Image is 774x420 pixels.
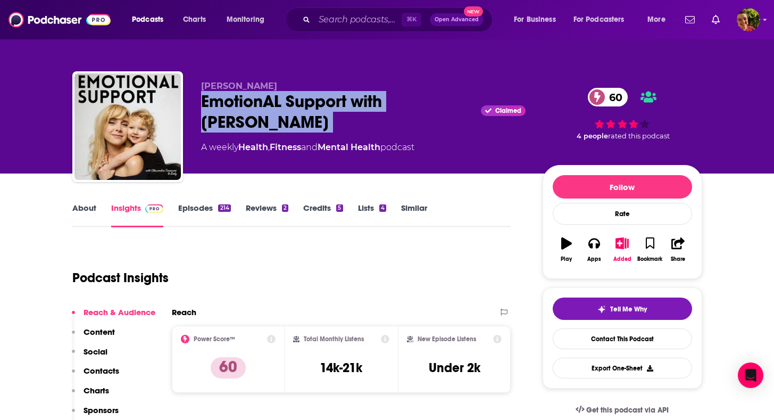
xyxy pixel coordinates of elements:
div: 214 [218,204,230,212]
img: User Profile [737,8,760,31]
h3: 14k-21k [320,360,362,376]
a: InsightsPodchaser Pro [111,203,164,227]
div: Search podcasts, credits, & more... [295,7,503,32]
button: Social [72,347,107,366]
a: Reviews2 [246,203,288,227]
span: Tell Me Why [610,305,647,314]
button: Added [608,230,636,269]
span: rated this podcast [608,132,670,140]
div: 5 [336,204,343,212]
button: open menu [219,11,278,28]
span: and [301,142,318,152]
a: Lists4 [358,203,386,227]
a: Contact This Podcast [553,328,692,349]
button: Reach & Audience [72,307,155,327]
p: Reach & Audience [84,307,155,317]
span: For Podcasters [573,12,625,27]
h2: Power Score™ [194,335,235,343]
h2: Total Monthly Listens [304,335,364,343]
input: Search podcasts, credits, & more... [314,11,402,28]
button: open menu [506,11,569,28]
img: EmotionAL Support with Alessandra Torresani [74,73,181,180]
span: More [647,12,665,27]
span: ⌘ K [402,13,421,27]
button: Export One-Sheet [553,358,692,378]
h1: Podcast Insights [72,270,169,286]
div: Bookmark [637,256,662,262]
a: Credits5 [303,203,343,227]
span: For Business [514,12,556,27]
div: 4 [379,204,386,212]
button: Open AdvancedNew [430,13,484,26]
div: 60 4 peoplerated this podcast [543,81,702,147]
span: Monitoring [227,12,264,27]
button: open menu [567,11,640,28]
div: Apps [587,256,601,262]
p: Content [84,327,115,337]
p: Sponsors [84,405,119,415]
p: 60 [211,357,246,378]
span: Charts [183,12,206,27]
button: open menu [640,11,679,28]
span: Podcasts [132,12,163,27]
button: open menu [124,11,177,28]
div: Play [561,256,572,262]
a: Similar [401,203,427,227]
a: 60 [588,88,628,106]
button: Bookmark [636,230,664,269]
a: Show notifications dropdown [681,11,699,29]
img: Podchaser - Follow, Share and Rate Podcasts [9,10,111,30]
img: tell me why sparkle [597,305,606,314]
a: Health [238,142,268,152]
a: Fitness [270,142,301,152]
span: New [464,6,483,17]
a: Episodes214 [178,203,230,227]
a: Show notifications dropdown [708,11,724,29]
span: [PERSON_NAME] [201,81,277,91]
a: Mental Health [318,142,380,152]
a: Charts [176,11,212,28]
a: About [72,203,96,227]
button: tell me why sparkleTell Me Why [553,298,692,320]
span: Open Advanced [435,17,479,22]
button: Follow [553,175,692,199]
div: Rate [553,203,692,225]
h3: Under 2k [429,360,480,376]
div: 2 [282,204,288,212]
img: Podchaser Pro [145,204,164,213]
p: Charts [84,385,109,396]
div: Share [671,256,685,262]
button: Contacts [72,366,119,385]
button: Play [553,230,580,269]
h2: Reach [172,307,196,317]
span: Logged in as Marz [737,8,760,31]
button: Charts [72,385,109,405]
button: Show profile menu [737,8,760,31]
span: Claimed [495,108,521,113]
span: , [268,142,270,152]
p: Contacts [84,366,119,376]
span: Get this podcast via API [586,406,669,415]
div: Open Intercom Messenger [738,363,763,388]
button: Share [664,230,692,269]
div: Added [613,256,631,262]
div: A weekly podcast [201,141,414,154]
button: Content [72,327,115,347]
button: Apps [580,230,608,269]
span: 4 people [577,132,608,140]
h2: New Episode Listens [418,335,476,343]
p: Social [84,347,107,357]
span: 60 [598,88,628,106]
